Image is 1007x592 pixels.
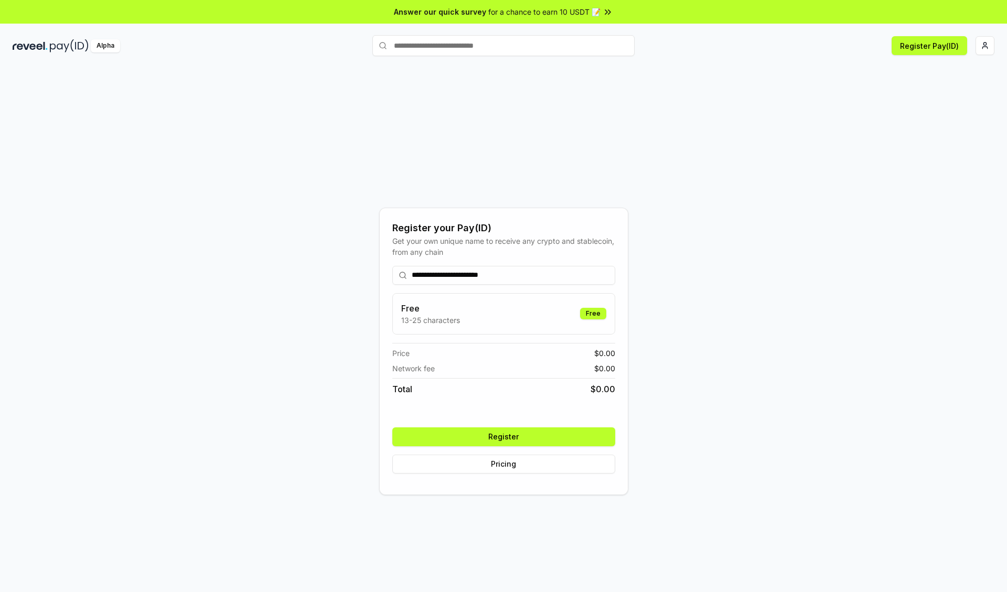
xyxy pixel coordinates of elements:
[50,39,89,52] img: pay_id
[594,348,615,359] span: $ 0.00
[91,39,120,52] div: Alpha
[392,235,615,257] div: Get your own unique name to receive any crypto and stablecoin, from any chain
[580,308,606,319] div: Free
[392,348,410,359] span: Price
[401,302,460,315] h3: Free
[392,383,412,395] span: Total
[892,36,967,55] button: Register Pay(ID)
[394,6,486,17] span: Answer our quick survey
[488,6,601,17] span: for a chance to earn 10 USDT 📝
[392,363,435,374] span: Network fee
[13,39,48,52] img: reveel_dark
[392,455,615,473] button: Pricing
[594,363,615,374] span: $ 0.00
[392,427,615,446] button: Register
[591,383,615,395] span: $ 0.00
[401,315,460,326] p: 13-25 characters
[392,221,615,235] div: Register your Pay(ID)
